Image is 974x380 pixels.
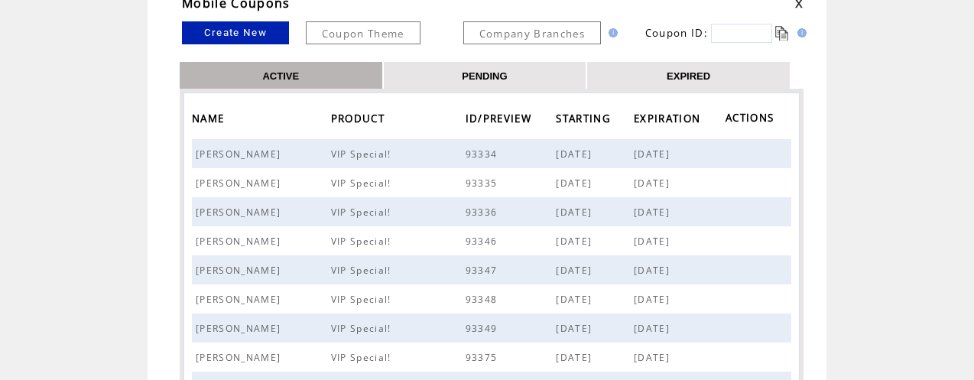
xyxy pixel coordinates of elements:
span: VIP Special! [331,264,395,277]
span: [DATE] [556,293,596,306]
img: help.gif [793,28,807,37]
span: [PERSON_NAME] [196,264,284,277]
span: [PERSON_NAME] [196,206,284,219]
span: 93349 [466,322,502,335]
span: VIP Special! [331,177,395,190]
span: [PERSON_NAME] [196,293,284,306]
span: NAME [192,108,228,133]
span: [DATE] [556,177,596,190]
span: STARTING [556,108,615,133]
a: EXPIRATION [634,107,708,132]
span: 93347 [466,264,502,277]
a: PRODUCT [331,107,392,132]
span: VIP Special! [331,293,395,306]
span: [DATE] [556,351,596,364]
span: [DATE] [556,264,596,277]
span: 93346 [466,235,502,248]
img: help.gif [604,28,618,37]
span: [DATE] [634,177,674,190]
span: 93334 [466,148,502,161]
span: 93335 [466,177,502,190]
span: ID/PREVIEW [466,108,535,133]
span: [DATE] [634,206,674,219]
a: ACTIVE [262,69,299,82]
span: [PERSON_NAME] [196,177,284,190]
span: 93375 [466,351,502,364]
span: Coupon ID: [645,26,708,40]
span: VIP Special! [331,235,395,248]
a: Coupon Theme [306,21,420,44]
span: [DATE] [634,264,674,277]
span: ACTIONS [726,107,778,132]
span: [DATE] [556,206,596,219]
span: [PERSON_NAME] [196,148,284,161]
span: [DATE] [634,351,674,364]
span: [PERSON_NAME] [196,322,284,335]
span: 93336 [466,206,502,219]
span: PRODUCT [331,108,388,133]
span: [DATE] [556,148,596,161]
span: [PERSON_NAME] [196,235,284,248]
span: VIP Special! [331,206,395,219]
span: VIP Special! [331,351,395,364]
a: Create New [182,21,289,44]
a: Company Branches [463,21,601,44]
span: VIP Special! [331,148,395,161]
span: [DATE] [634,148,674,161]
span: VIP Special! [331,322,395,335]
span: [DATE] [634,293,674,306]
a: ID/PREVIEW [466,107,539,132]
span: [DATE] [634,322,674,335]
a: PENDING [462,69,507,82]
span: EXPIRATION [634,108,704,133]
a: NAME [192,107,232,132]
span: [DATE] [556,322,596,335]
a: EXPIRED [667,69,710,82]
span: [DATE] [634,235,674,248]
span: [PERSON_NAME] [196,351,284,364]
span: 93348 [466,293,502,306]
span: [DATE] [556,235,596,248]
a: STARTING [556,107,618,132]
